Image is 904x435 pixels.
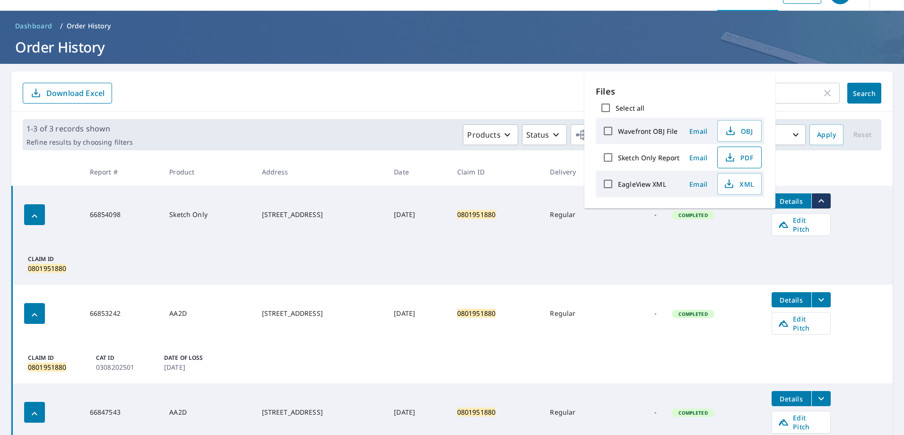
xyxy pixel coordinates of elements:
td: 66854098 [82,186,162,244]
th: Product [162,158,254,186]
td: - [614,186,665,244]
th: Address [254,158,387,186]
mark: 0801951880 [28,264,66,273]
div: [STREET_ADDRESS] [262,408,379,417]
span: Dashboard [15,21,52,31]
button: detailsBtn-66847543 [772,391,811,406]
label: Select all [616,104,644,113]
span: PDF [723,152,754,163]
p: Claim ID [28,354,85,362]
td: 66853242 [82,285,162,342]
p: Order History [67,21,111,31]
span: Edit Pitch [778,216,825,234]
button: detailsBtn-66854098 [772,193,811,209]
span: Search [855,89,874,98]
span: Edit Pitch [778,413,825,431]
button: Download Excel [23,83,112,104]
p: Products [467,129,500,140]
a: Edit Pitch [772,312,831,335]
button: Email [683,177,713,191]
td: Sketch Only [162,186,254,244]
span: Details [777,394,806,403]
h1: Order History [11,37,893,57]
span: Email [687,180,710,189]
th: Claim ID [450,158,543,186]
label: Wavefront OBJ File [618,127,678,136]
div: [STREET_ADDRESS] [262,309,379,318]
p: Status [526,129,549,140]
button: filesDropdownBtn-66854098 [811,193,831,209]
button: Status [522,124,567,145]
a: Dashboard [11,18,56,34]
button: Search [847,83,881,104]
span: Completed [673,212,713,218]
p: Cat ID [96,354,153,362]
p: Date of Loss [164,354,221,362]
p: Files [596,85,764,98]
span: Completed [673,311,713,317]
mark: 0801951880 [457,309,496,318]
div: [STREET_ADDRESS] [262,210,379,219]
button: PDF [717,147,762,168]
span: XML [723,178,754,190]
th: Date [386,158,449,186]
p: Download Excel [46,88,104,98]
button: detailsBtn-66853242 [772,292,811,307]
a: Edit Pitch [772,213,831,236]
span: Orgs [575,129,607,141]
a: Edit Pitch [772,411,831,434]
p: Claim ID [28,255,85,263]
p: Refine results by choosing filters [26,138,133,147]
span: Apply [817,129,836,141]
button: Products [463,124,518,145]
label: Sketch Only Report [618,153,679,162]
nav: breadcrumb [11,18,893,34]
span: Details [777,197,806,206]
td: AA2D [162,285,254,342]
td: Regular [542,186,614,244]
td: [DATE] [386,285,449,342]
td: Regular [542,285,614,342]
mark: 0801951880 [457,408,496,417]
span: Email [687,153,710,162]
button: OBJ [717,120,762,142]
th: Delivery [542,158,614,186]
button: Email [683,150,713,165]
button: Orgs67 [571,124,660,145]
td: [DATE] [386,186,449,244]
button: XML [717,173,762,195]
button: Apply [809,124,843,145]
span: Email [687,127,710,136]
span: Completed [673,409,713,416]
label: EagleView XML [618,180,666,189]
span: Details [777,296,806,304]
p: 1-3 of 3 records shown [26,123,133,134]
button: Email [683,124,713,139]
mark: 0801951880 [28,363,66,372]
button: filesDropdownBtn-66853242 [811,292,831,307]
th: Report # [82,158,162,186]
span: Edit Pitch [778,314,825,332]
p: [DATE] [164,362,221,372]
button: filesDropdownBtn-66847543 [811,391,831,406]
mark: 0801951880 [457,210,496,219]
li: / [60,20,63,32]
td: - [614,285,665,342]
p: 0308202501 [96,362,153,372]
span: OBJ [723,125,754,137]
